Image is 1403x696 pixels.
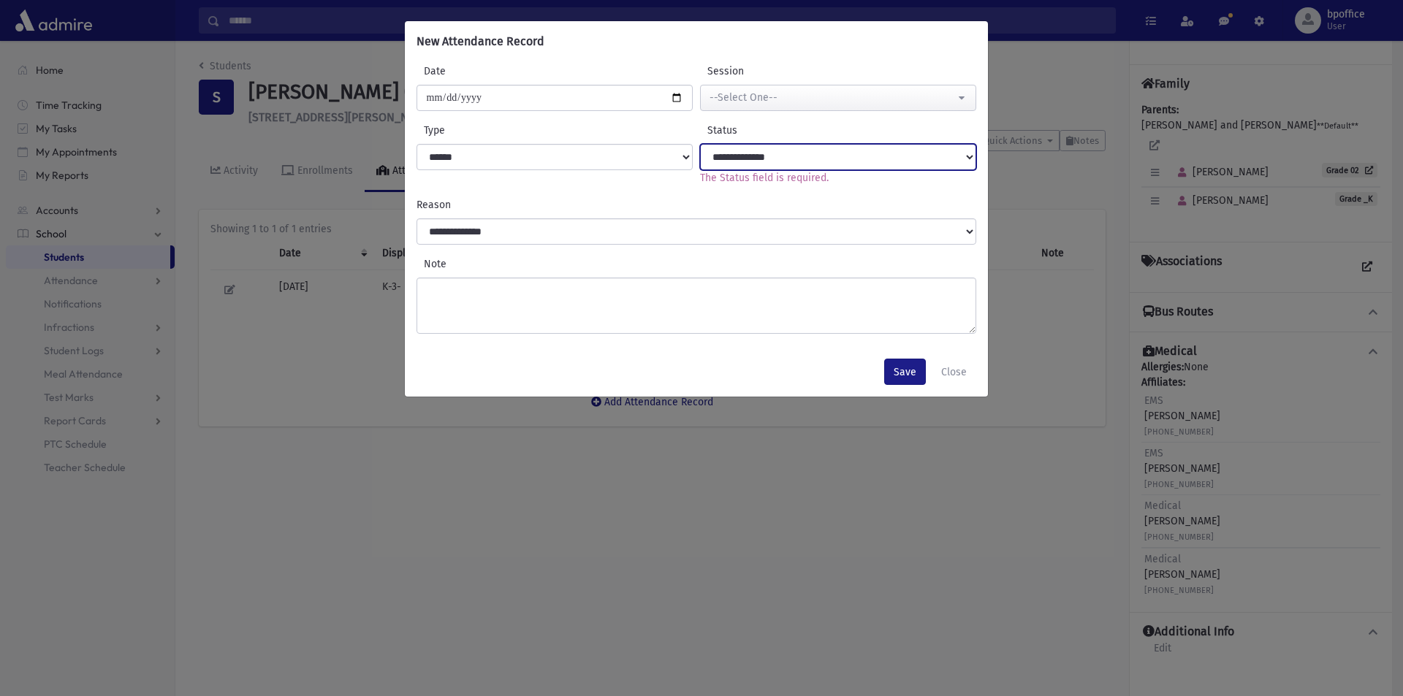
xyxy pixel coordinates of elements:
[413,197,980,213] label: Reason
[417,123,555,138] label: Type
[700,85,976,111] button: --Select One--
[700,64,838,79] label: Session
[417,256,976,272] label: Note
[700,172,829,184] span: The Status field is required.
[884,359,926,385] button: Save
[932,359,976,385] button: Close
[700,123,838,138] label: Status
[417,64,555,79] label: Date
[417,33,544,50] h6: New Attendance Record
[710,90,955,105] div: --Select One--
